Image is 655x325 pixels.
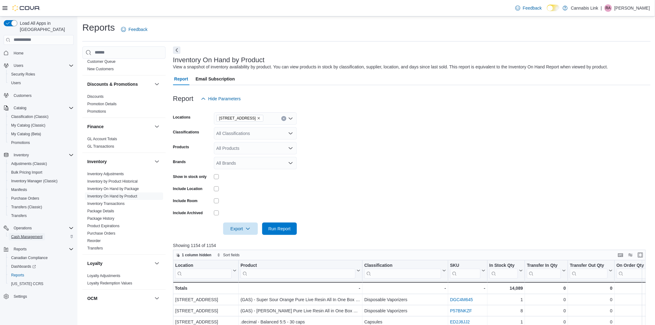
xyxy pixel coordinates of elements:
button: Catalog [11,104,29,112]
a: Home [11,50,26,57]
div: Product [241,262,355,268]
div: Disposable Vaporizers [364,296,446,303]
button: OCM [153,295,161,302]
a: Reorder [87,239,101,243]
span: Catalog [14,106,26,110]
img: Cova [12,5,40,11]
span: Reports [14,247,27,252]
a: Users [9,79,23,87]
button: Catalog [1,104,76,112]
a: Reports [9,271,27,279]
button: Transfers [6,211,76,220]
a: Discounts [87,94,104,99]
span: 1 column hidden [182,253,211,258]
div: (GAS) - Super Sour Orange Pure Live Resin All In One Box Cart - 1g [241,296,360,303]
span: Reports [9,271,74,279]
span: Transfers (Classic) [11,205,42,210]
button: Transfer In Qty [527,262,566,278]
button: Classification (Classic) [6,112,76,121]
button: Next [173,46,180,54]
span: Loyalty Adjustments [87,273,120,278]
a: ED2J8JJ2 [450,319,470,324]
a: Classification (Classic) [9,113,51,120]
button: Classification [364,262,446,278]
span: Report [174,73,188,85]
div: Transfer Out Qty [570,262,607,278]
div: 0 [617,296,653,303]
span: Adjustments (Classic) [9,160,74,167]
span: Settings [11,292,74,300]
h1: Reports [82,21,115,34]
button: Reports [1,245,76,253]
h3: Loyalty [87,260,102,266]
h3: Inventory [87,158,107,165]
a: Promotion Details [87,102,117,106]
input: Dark Mode [547,5,560,11]
div: In Stock Qty [489,262,518,278]
a: Customer Queue [87,59,115,64]
span: Cash Management [9,233,74,240]
button: Open list of options [288,131,293,136]
button: Keyboard shortcuts [617,251,624,259]
div: Classification [364,262,441,268]
label: Include Location [173,186,202,191]
span: Package Details [87,209,114,214]
nav: Complex example [4,46,74,317]
div: 1 [489,296,523,303]
div: - [364,284,446,292]
a: Promotions [87,109,106,114]
h3: Finance [87,123,104,130]
span: Purchase Orders [11,196,39,201]
span: Inventory Transactions [87,201,125,206]
span: Load All Apps in [GEOGRAPHIC_DATA] [17,20,74,32]
button: Hide Parameters [198,93,243,105]
a: Dashboards [6,262,76,271]
button: Inventory [11,151,31,159]
span: Inventory by Product Historical [87,179,138,184]
span: Users [9,79,74,87]
a: Feedback [513,2,544,14]
span: Canadian Compliance [11,255,48,260]
div: 0 [617,284,653,292]
a: Transfers (Classic) [9,203,45,211]
a: Inventory On Hand by Product [87,194,137,198]
div: In Stock Qty [489,262,518,268]
label: Classifications [173,130,199,135]
h3: Report [173,95,193,102]
a: My Catalog (Classic) [9,122,48,129]
a: Purchase Orders [9,195,42,202]
button: Open list of options [288,146,293,151]
span: Transfers [9,212,74,219]
button: Reports [6,271,76,279]
span: My Catalog (Classic) [11,123,46,128]
label: Products [173,145,189,149]
span: Inventory [11,151,74,159]
a: Cash Management [9,233,45,240]
span: Purchase Orders [9,195,74,202]
span: Home [11,49,74,57]
a: Inventory Manager (Classic) [9,177,60,185]
span: Security Roles [11,72,35,77]
a: Bulk Pricing Import [9,169,45,176]
div: [STREET_ADDRESS] [175,296,236,303]
button: Run Report [262,223,297,235]
span: My Catalog (Classic) [9,122,74,129]
span: Manifests [11,187,27,192]
span: Cash Management [11,234,42,239]
label: Brands [173,159,186,164]
div: 0 [527,307,566,314]
span: Settings [14,294,27,299]
div: Disposable Vaporizers [364,307,446,314]
button: Settings [1,292,76,301]
div: Transfer In Qty [527,262,561,268]
span: Inventory [14,153,29,158]
span: Promotion Details [87,102,117,106]
span: Dashboards [9,263,74,270]
button: Location [175,262,236,278]
span: Hide Parameters [208,96,241,102]
span: Inventory Adjustments [87,171,124,176]
button: On Order Qty [617,262,653,278]
a: Feedback [119,23,150,36]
